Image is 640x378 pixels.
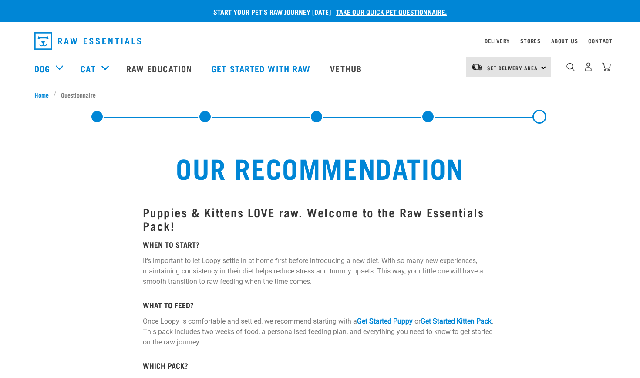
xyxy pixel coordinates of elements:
[487,66,538,69] span: Set Delivery Area
[588,39,613,42] a: Contact
[34,90,606,99] nav: breadcrumbs
[520,39,541,42] a: Stores
[357,317,413,325] a: Get Started Puppy
[143,242,199,246] strong: WHEN TO START?
[336,10,447,13] a: take our quick pet questionnaire.
[27,29,613,53] nav: dropdown navigation
[421,317,492,325] a: Get Started Kitten Pack
[602,62,611,71] img: home-icon@2x.png
[551,39,578,42] a: About Us
[143,209,484,229] strong: Puppies & Kittens LOVE raw. Welcome to the Raw Essentials Pack!
[471,63,483,71] img: van-moving.png
[143,361,497,370] h5: WHICH PACK?
[143,256,497,287] p: It’s important to let Loopy settle in at home first before introducing a new diet. With so many n...
[118,51,203,86] a: Raw Education
[143,301,497,310] h5: WHAT TO FEED?
[584,62,593,71] img: user.png
[143,316,497,348] p: Once Loopy is comfortable and settled, we recommend starting with a or . This pack includes two w...
[34,62,50,75] a: Dog
[566,63,575,71] img: home-icon-1@2x.png
[81,62,95,75] a: Cat
[203,51,321,86] a: Get started with Raw
[34,32,141,50] img: Raw Essentials Logo
[34,90,49,99] span: Home
[485,39,510,42] a: Delivery
[52,152,588,183] h2: Our Recommendation
[321,51,373,86] a: Vethub
[34,90,54,99] a: Home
